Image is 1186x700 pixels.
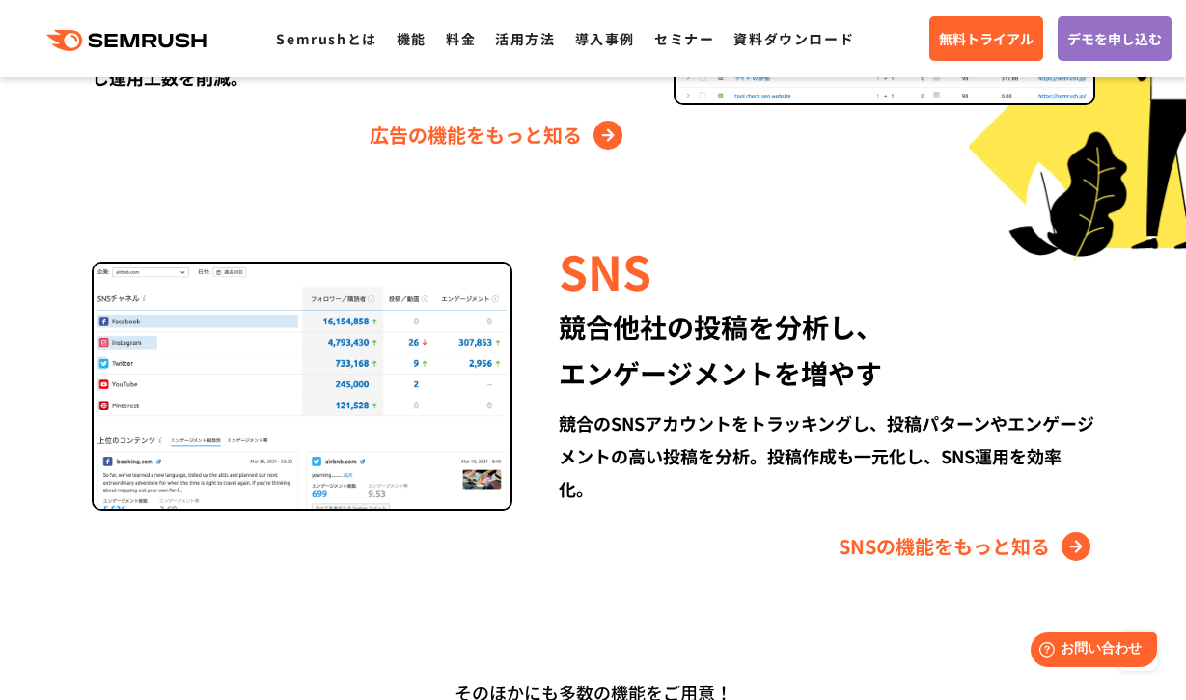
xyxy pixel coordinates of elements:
a: 広告の機能をもっと知る [370,120,627,151]
span: デモを申し込む [1067,28,1162,49]
span: 無料トライアル [939,28,1034,49]
a: 活用方法 [495,29,555,48]
a: 導入事例 [575,29,635,48]
a: 無料トライアル [929,16,1043,61]
div: 競合のSNSアカウントをトラッキングし、投稿パターンやエンゲージメントの高い投稿を分析。投稿作成も一元化し、SNS運用を効率化。 [559,406,1094,505]
a: デモを申し込む [1058,16,1172,61]
iframe: Help widget launcher [1014,625,1165,679]
a: セミナー [654,29,714,48]
a: 資料ダウンロード [733,29,854,48]
a: 機能 [397,29,427,48]
div: 競合他社の投稿を分析し、 エンゲージメントを増やす [559,303,1094,396]
a: 料金 [446,29,476,48]
a: SNSの機能をもっと知る [839,531,1095,562]
a: Semrushとは [276,29,376,48]
div: SNS [559,238,1094,303]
